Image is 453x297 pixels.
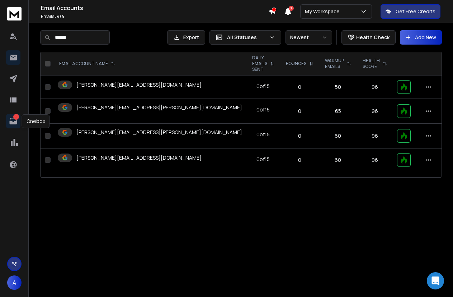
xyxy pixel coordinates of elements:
td: 96 [357,148,393,172]
p: Emails : [41,14,269,19]
p: BOUNCES [286,61,306,67]
p: WARMUP EMAILS [325,58,344,69]
td: 60 [319,124,357,148]
p: [PERSON_NAME][EMAIL_ADDRESS][DOMAIN_NAME] [76,81,202,88]
td: 65 [319,99,357,124]
button: A [7,275,22,290]
p: [PERSON_NAME][EMAIL_ADDRESS][DOMAIN_NAME] [76,154,202,161]
p: All Statuses [227,34,266,41]
span: 2 [289,6,294,11]
p: Get Free Credits [396,8,435,15]
td: 60 [319,148,357,172]
div: 0 of 15 [256,156,270,163]
p: 0 [284,108,315,115]
p: My Workspace [305,8,343,15]
a: 1 [6,114,20,128]
div: 0 of 15 [256,83,270,90]
div: Onebox [22,114,50,128]
p: Health Check [356,34,390,41]
td: 96 [357,124,393,148]
button: Get Free Credits [381,4,440,19]
p: HEALTH SCORE [363,58,380,69]
p: 1 [13,114,19,120]
img: logo [7,7,22,20]
button: Add New [400,30,442,45]
p: DAILY EMAILS SENT [252,55,267,72]
h1: Email Accounts [41,4,269,12]
div: 0 of 15 [256,131,270,138]
button: Newest [286,30,332,45]
button: Health Check [341,30,396,45]
td: 96 [357,76,393,99]
div: Open Intercom Messenger [427,272,444,289]
p: 0 [284,156,315,164]
button: Export [167,30,205,45]
p: [PERSON_NAME][EMAIL_ADDRESS][PERSON_NAME][DOMAIN_NAME] [76,104,242,111]
div: 0 of 15 [256,106,270,113]
p: [PERSON_NAME][EMAIL_ADDRESS][PERSON_NAME][DOMAIN_NAME] [76,129,242,136]
div: EMAIL ACCOUNT NAME [59,61,115,67]
span: 4 / 4 [57,13,64,19]
p: 0 [284,132,315,140]
td: 96 [357,99,393,124]
td: 50 [319,76,357,99]
p: 0 [284,83,315,91]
